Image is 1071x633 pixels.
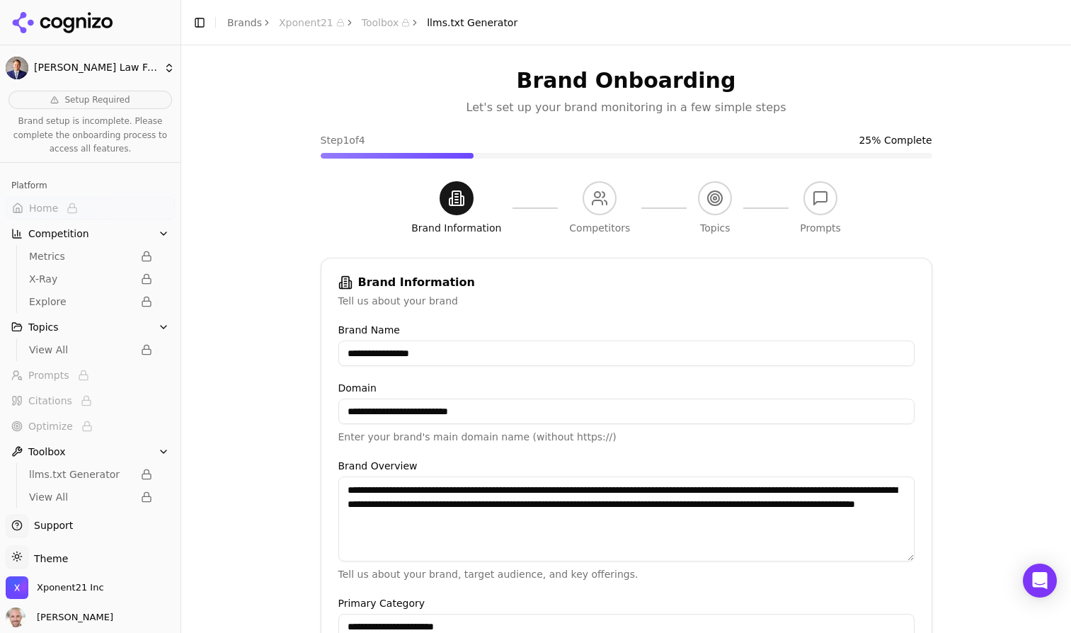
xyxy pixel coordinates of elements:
span: View All [29,490,132,504]
span: Optimize [28,419,73,433]
span: Theme [28,553,68,564]
span: [PERSON_NAME] Law Firm [34,62,158,74]
button: Toolbox [6,440,175,463]
span: Citations [28,394,72,408]
div: Competitors [569,221,630,235]
div: Prompts [800,221,841,235]
span: Toolbox [362,16,411,30]
span: Explore [29,295,132,309]
span: 25 % Complete [859,133,932,147]
p: Tell us about your brand, target audience, and key offerings. [338,567,915,581]
div: Brand Information [338,275,915,290]
span: Competition [28,227,89,241]
span: Support [28,518,73,532]
label: Brand Overview [338,461,915,471]
span: [PERSON_NAME] [31,611,113,624]
p: Brand setup is incomplete. Please complete the onboarding process to access all features. [8,115,172,156]
span: llms.txt Generator [427,16,517,30]
nav: breadcrumb [227,16,517,30]
span: llms.txt Generator [29,467,132,481]
img: Xponent21 Inc [6,576,28,599]
span: Prompts [28,368,69,382]
p: Let's set up your brand monitoring in a few simple steps [321,99,932,116]
span: X-Ray [29,272,132,286]
img: Johnston Law Firm [6,57,28,79]
div: Platform [6,174,175,197]
button: Competition [6,222,175,245]
p: Enter your brand's main domain name (without https://) [338,430,915,444]
button: Open user button [6,608,113,627]
a: Brands [227,17,262,28]
span: Home [29,201,58,215]
h1: Brand Onboarding [321,68,932,93]
span: Xponent21 [279,16,345,30]
button: Open organization switcher [6,576,104,599]
label: Primary Category [338,598,915,608]
img: Will Melton [6,608,25,627]
span: Xponent21 Inc [37,581,104,594]
div: Brand Information [411,221,501,235]
span: View All [29,343,132,357]
div: Topics [700,221,731,235]
span: Toolbox [28,445,66,459]
div: Tell us about your brand [338,294,915,308]
button: Topics [6,316,175,338]
span: Setup Required [64,94,130,105]
span: Step 1 of 4 [321,133,365,147]
label: Brand Name [338,325,915,335]
span: Topics [28,320,59,334]
label: Domain [338,383,915,393]
div: Open Intercom Messenger [1023,564,1057,598]
span: Metrics [29,249,132,263]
